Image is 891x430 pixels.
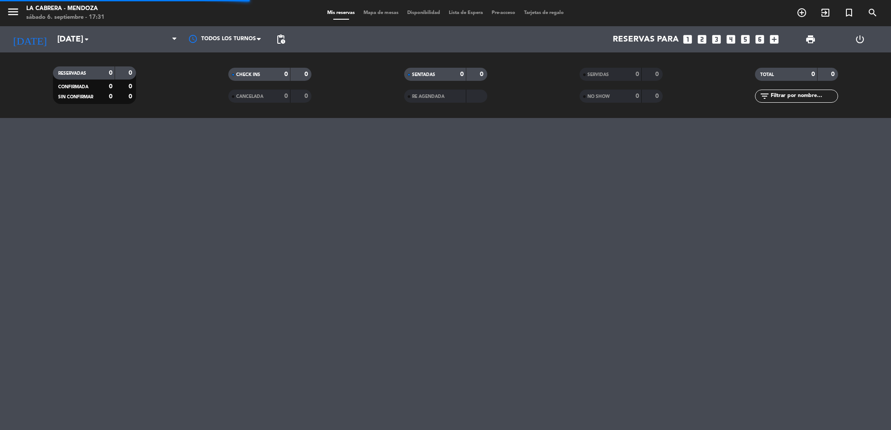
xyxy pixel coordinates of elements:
[129,94,134,100] strong: 0
[805,34,816,45] span: print
[58,71,86,76] span: RESERVADAS
[831,71,836,77] strong: 0
[636,93,639,99] strong: 0
[855,34,865,45] i: power_settings_new
[754,34,765,45] i: looks_6
[304,93,310,99] strong: 0
[129,70,134,76] strong: 0
[811,71,815,77] strong: 0
[359,10,403,15] span: Mapa de mesas
[26,13,105,22] div: sábado 6. septiembre - 17:31
[304,71,310,77] strong: 0
[109,94,112,100] strong: 0
[636,71,639,77] strong: 0
[820,7,831,18] i: exit_to_app
[769,34,780,45] i: add_box
[444,10,487,15] span: Lista de Espera
[770,91,838,101] input: Filtrar por nombre...
[236,94,263,99] span: CANCELADA
[682,34,693,45] i: looks_one
[403,10,444,15] span: Disponibilidad
[7,5,20,21] button: menu
[58,85,88,89] span: CONFIRMADA
[587,73,609,77] span: SERVIDAS
[587,94,610,99] span: NO SHOW
[487,10,520,15] span: Pre-acceso
[284,71,288,77] strong: 0
[276,34,286,45] span: pending_actions
[109,70,112,76] strong: 0
[7,30,53,49] i: [DATE]
[236,73,260,77] span: CHECK INS
[284,93,288,99] strong: 0
[81,34,92,45] i: arrow_drop_down
[759,91,770,101] i: filter_list
[797,7,807,18] i: add_circle_outline
[412,94,444,99] span: RE AGENDADA
[26,4,105,13] div: LA CABRERA - MENDOZA
[412,73,435,77] span: SENTADAS
[655,93,660,99] strong: 0
[480,71,485,77] strong: 0
[520,10,568,15] span: Tarjetas de regalo
[109,83,112,90] strong: 0
[844,7,854,18] i: turned_in_not
[7,5,20,18] i: menu
[460,71,464,77] strong: 0
[129,83,134,90] strong: 0
[740,34,751,45] i: looks_5
[696,34,708,45] i: looks_two
[867,7,878,18] i: search
[655,71,660,77] strong: 0
[725,34,737,45] i: looks_4
[323,10,359,15] span: Mis reservas
[613,35,679,44] span: Reservas para
[760,73,774,77] span: TOTAL
[58,95,93,99] span: SIN CONFIRMAR
[711,34,722,45] i: looks_3
[835,26,884,52] div: LOG OUT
